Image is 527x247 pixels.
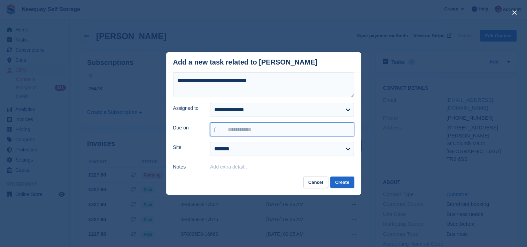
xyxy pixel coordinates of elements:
[173,144,202,151] label: Site
[509,7,520,18] button: close
[173,124,202,132] label: Due on
[303,177,328,188] button: Cancel
[210,164,249,170] button: Add extra detail…
[330,177,354,188] button: Create
[173,163,202,171] label: Notes
[173,58,318,66] div: Add a new task related to [PERSON_NAME]
[173,105,202,112] label: Assigned to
